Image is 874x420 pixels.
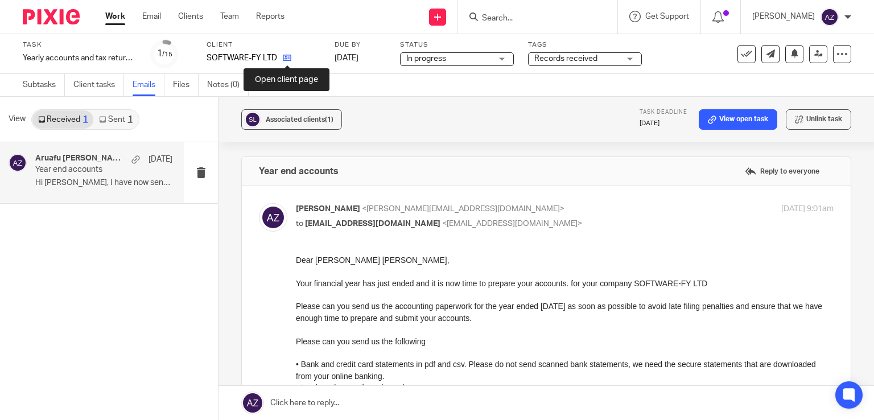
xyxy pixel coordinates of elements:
[207,74,249,96] a: Notes (0)
[442,220,582,228] span: <[EMAIL_ADDRESS][DOMAIN_NAME]>
[35,154,126,163] h4: Aruafu [PERSON_NAME], Me
[93,110,138,129] a: Sent1
[528,40,642,50] label: Tags
[178,11,203,22] a: Clients
[244,111,261,128] img: svg%3E
[296,205,360,213] span: [PERSON_NAME]
[742,163,822,180] label: Reply to everyone
[23,52,137,64] div: Yearly accounts and tax return - Automatic - [DATE]
[142,11,161,22] a: Email
[23,52,137,64] div: Yearly accounts and tax return - Automatic - December 2023
[23,9,80,24] img: Pixie
[481,14,583,24] input: Search
[335,40,386,50] label: Due by
[173,74,199,96] a: Files
[362,205,564,213] span: <[PERSON_NAME][EMAIL_ADDRESS][DOMAIN_NAME]>
[35,165,145,175] p: Year end accounts
[786,109,851,130] button: Unlink task
[105,11,125,22] a: Work
[256,11,285,22] a: Reports
[9,154,27,172] img: svg%3E
[32,110,93,129] a: Received1
[83,116,88,123] div: 1
[207,40,320,50] label: Client
[640,109,687,115] span: Task deadline
[254,175,394,184] strong: Please do not send the files by email.
[133,74,164,96] a: Emails
[73,74,124,96] a: Client tasks
[157,47,172,60] div: 1
[699,109,777,130] a: View open task
[640,119,687,128] p: [DATE]
[400,40,514,50] label: Status
[238,337,369,346] strong: Please do not send the files by email.
[752,11,815,22] p: [PERSON_NAME]
[220,11,239,22] a: Team
[207,52,277,64] p: SOFTWARE-FY LTD
[781,203,834,215] p: [DATE] 9:01am
[534,55,597,63] span: Records received
[149,154,172,165] p: [DATE]
[241,109,342,130] button: Associated clients(1)
[296,220,303,228] span: to
[259,203,287,232] img: svg%3E
[35,178,172,188] p: Hi [PERSON_NAME], I have now sent the bank...
[406,55,446,63] span: In progress
[23,74,65,96] a: Subtasks
[158,337,236,346] a: [URL][DOMAIN_NAME]
[335,54,358,62] span: [DATE]
[645,13,689,20] span: Get Support
[821,8,839,26] img: svg%3E
[128,116,133,123] div: 1
[23,40,137,50] label: Task
[266,116,333,123] span: Associated clients
[169,175,252,184] a: [URL][DOMAIN_NAME]
[259,166,339,177] h4: Year end accounts
[162,51,172,57] small: /15
[305,220,440,228] span: [EMAIL_ADDRESS][DOMAIN_NAME]
[257,74,301,96] a: Audit logs
[9,113,26,125] span: View
[325,116,333,123] span: (1)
